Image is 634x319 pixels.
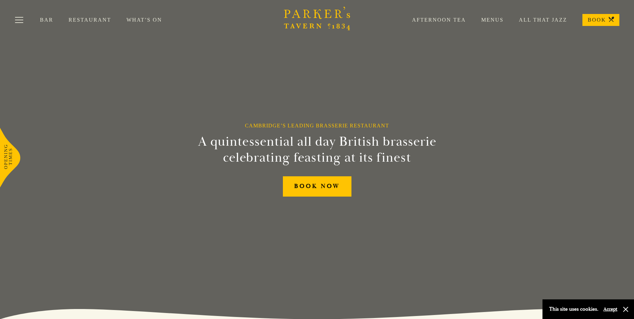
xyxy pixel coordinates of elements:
h1: Cambridge’s Leading Brasserie Restaurant [245,122,389,129]
a: BOOK NOW [283,176,351,197]
p: This site uses cookies. [549,304,598,314]
button: Accept [603,306,617,312]
h2: A quintessential all day British brasserie celebrating feasting at its finest [165,134,469,166]
button: Close and accept [622,306,629,313]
